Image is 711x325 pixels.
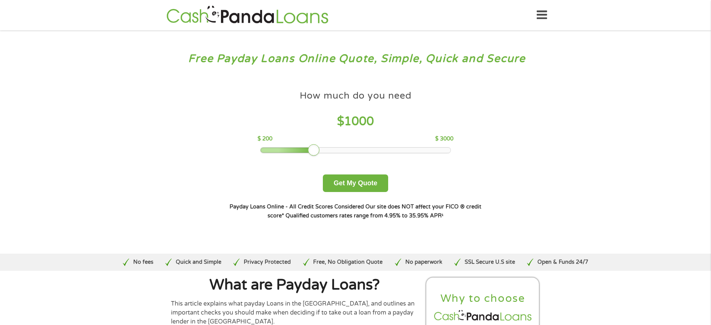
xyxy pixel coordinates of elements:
p: Free, No Obligation Quote [313,258,383,266]
strong: Payday Loans Online - All Credit Scores Considered [230,204,364,210]
button: Get My Quote [323,174,388,192]
h2: Why to choose [433,292,533,306]
strong: Qualified customers rates range from 4.95% to 35.95% APR¹ [286,213,443,219]
h3: Free Payday Loans Online Quote, Simple, Quick and Secure [22,52,690,66]
p: Open & Funds 24/7 [537,258,588,266]
p: $ 200 [258,135,272,143]
p: No paperwork [405,258,442,266]
h4: How much do you need [300,90,412,102]
h4: $ [258,114,453,129]
p: No fees [133,258,153,266]
h1: What are Payday Loans? [171,278,419,292]
span: 1000 [344,114,374,129]
img: GetLoanNow Logo [164,4,331,26]
p: SSL Secure U.S site [465,258,515,266]
p: Privacy Protected [244,258,291,266]
strong: Our site does NOT affect your FICO ® credit score* [268,204,481,219]
p: Quick and Simple [176,258,221,266]
p: $ 3000 [435,135,453,143]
